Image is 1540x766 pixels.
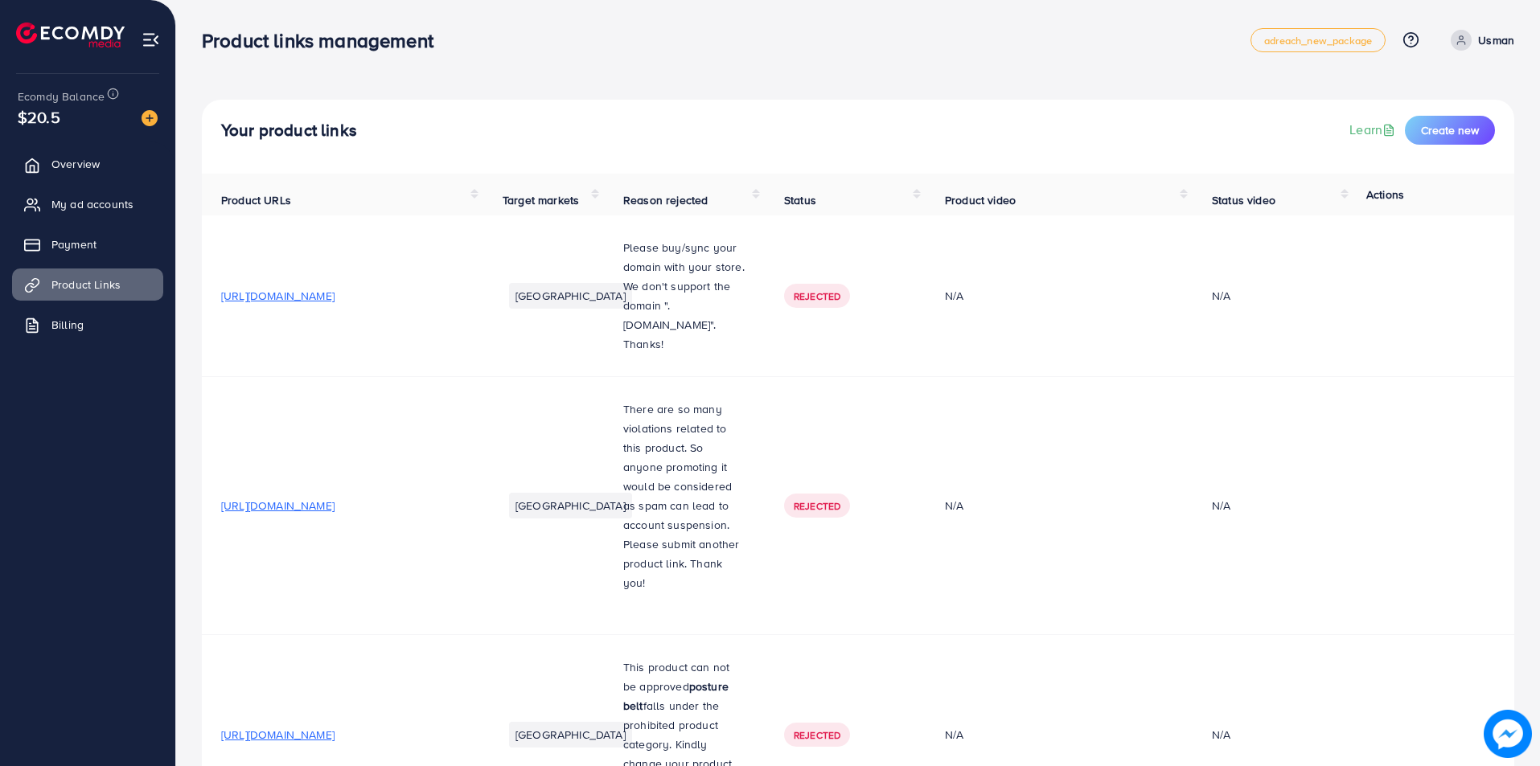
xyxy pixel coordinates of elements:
span: [URL][DOMAIN_NAME] [221,288,335,304]
span: Overview [51,156,100,172]
span: adreach_new_package [1264,35,1372,46]
div: N/A [1212,498,1230,514]
span: Reason rejected [623,192,708,208]
img: image [142,110,158,126]
span: [URL][DOMAIN_NAME] [221,498,335,514]
span: [URL][DOMAIN_NAME] [221,727,335,743]
span: Create new [1421,122,1479,138]
img: menu [142,31,160,49]
li: [GEOGRAPHIC_DATA] [509,283,632,309]
span: Billing [51,317,84,333]
a: adreach_new_package [1250,28,1386,52]
p: Usman [1478,31,1514,50]
li: [GEOGRAPHIC_DATA] [509,722,632,748]
span: Actions [1366,186,1404,203]
li: [GEOGRAPHIC_DATA] [509,493,632,518]
div: N/A [945,498,1173,514]
div: N/A [945,288,1173,304]
span: Rejected [794,289,840,303]
span: Rejected [794,728,840,742]
a: My ad accounts [12,188,163,220]
div: N/A [1212,727,1230,743]
span: Ecomdy Balance [18,88,105,104]
button: Create new [1405,116,1495,145]
a: Product Links [12,268,163,301]
span: Rejected [794,499,840,513]
span: Product video [945,192,1016,208]
span: Payment [51,236,97,252]
span: Please buy/sync your domain with your store. We don't support the domain ".[DOMAIN_NAME]". Thanks! [623,240,745,352]
div: N/A [1212,288,1230,304]
h4: Your product links [221,121,357,141]
h3: Product links management [202,29,446,52]
span: Product URLs [221,192,291,208]
a: Usman [1444,30,1514,51]
a: Payment [12,228,163,260]
img: logo [16,23,125,47]
span: $20.5 [18,105,60,129]
span: Status [784,192,816,208]
span: Status video [1212,192,1275,208]
a: Overview [12,148,163,180]
span: Target markets [503,192,579,208]
a: Billing [12,309,163,341]
span: Product Links [51,276,121,293]
span: My ad accounts [51,196,133,212]
p: There are so many violations related to this product. So anyone promoting it would be considered ... [623,399,745,592]
a: Learn [1349,121,1398,139]
img: image [1484,710,1532,758]
div: N/A [945,727,1173,743]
